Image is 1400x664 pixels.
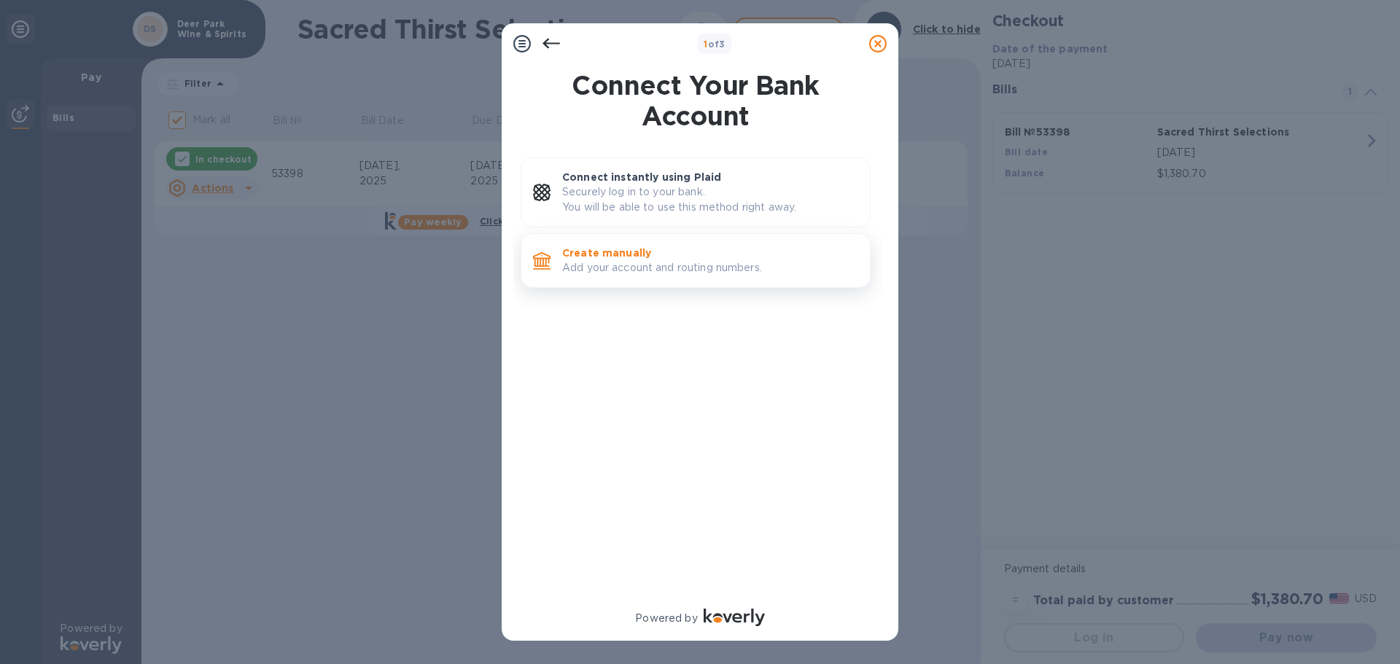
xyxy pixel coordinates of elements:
p: Create manually [562,246,858,260]
p: Securely log in to your bank. You will be able to use this method right away. [562,184,858,215]
p: Powered by [635,611,697,626]
img: Logo [704,609,765,626]
h1: Connect Your Bank Account [515,70,876,131]
p: Connect instantly using Plaid [562,170,858,184]
span: 1 [704,39,707,50]
p: Add your account and routing numbers. [562,260,858,276]
b: of 3 [704,39,726,50]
